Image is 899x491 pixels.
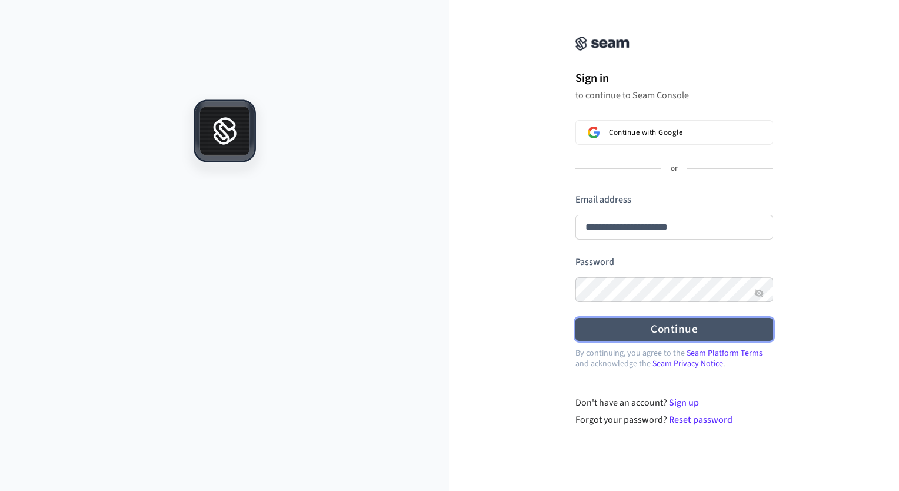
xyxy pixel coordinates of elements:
div: Forgot your password? [575,413,774,427]
a: Seam Privacy Notice [652,358,723,370]
button: Continue [575,318,773,341]
label: Email address [575,193,631,206]
h1: Sign in [575,69,773,87]
div: Don't have an account? [575,396,774,410]
p: to continue to Seam Console [575,89,773,101]
a: Sign up [669,396,699,409]
p: By continuing, you agree to the and acknowledge the . [575,348,773,369]
a: Reset password [669,413,732,426]
a: Seam Platform Terms [687,347,763,359]
span: Continue with Google [609,128,682,137]
label: Password [575,256,614,268]
button: Sign in with GoogleContinue with Google [575,120,773,145]
button: Hide password [752,286,766,300]
img: Sign in with Google [588,127,600,138]
p: or [671,164,678,174]
img: Seam Console [575,37,630,51]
